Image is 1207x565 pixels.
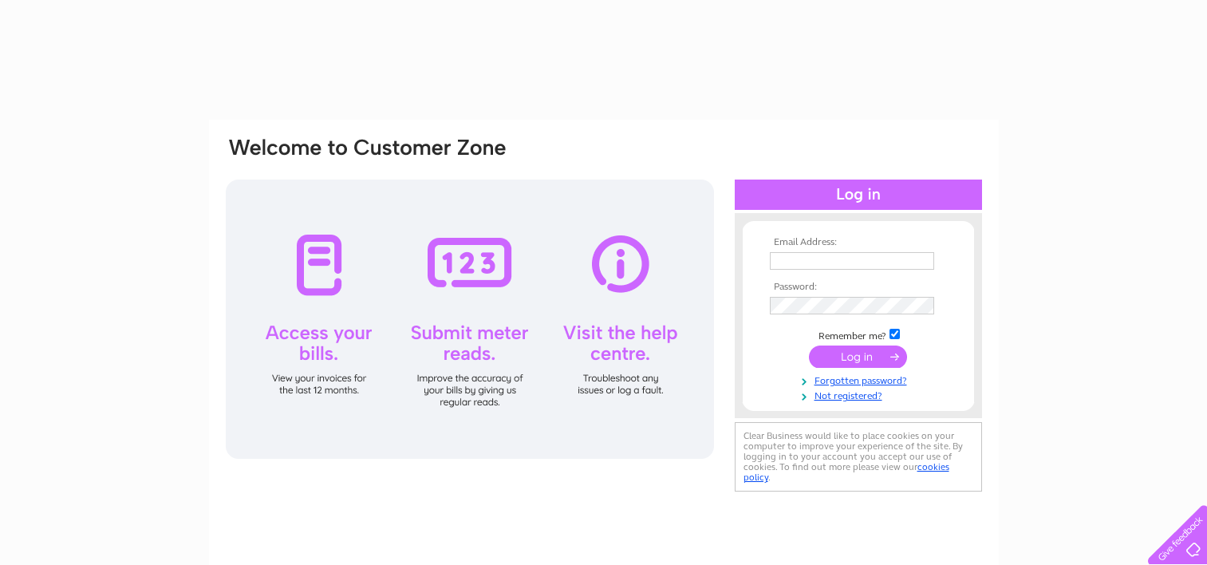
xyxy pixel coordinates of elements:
[744,461,949,483] a: cookies policy
[766,282,951,293] th: Password:
[770,387,951,402] a: Not registered?
[766,326,951,342] td: Remember me?
[766,237,951,248] th: Email Address:
[770,372,951,387] a: Forgotten password?
[809,346,907,368] input: Submit
[915,299,928,312] img: npw-badge-icon-locked.svg
[915,255,928,267] img: npw-badge-icon-locked.svg
[735,422,982,492] div: Clear Business would like to place cookies on your computer to improve your experience of the sit...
